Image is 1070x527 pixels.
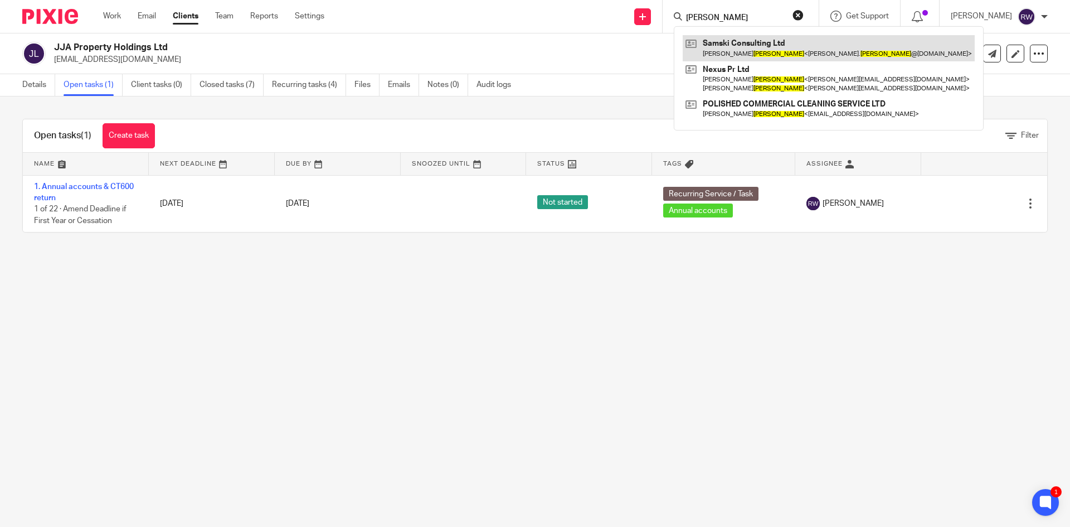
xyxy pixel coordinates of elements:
[173,11,198,22] a: Clients
[1050,486,1062,497] div: 1
[54,54,896,65] p: [EMAIL_ADDRESS][DOMAIN_NAME]
[149,175,275,232] td: [DATE]
[663,204,733,217] span: Annual accounts
[412,161,470,167] span: Snoozed Until
[22,42,46,65] img: svg%3E
[354,74,380,96] a: Files
[685,13,785,23] input: Search
[663,187,758,201] span: Recurring Service / Task
[823,198,884,209] span: [PERSON_NAME]
[1018,8,1035,26] img: svg%3E
[34,130,91,142] h1: Open tasks
[103,11,121,22] a: Work
[272,74,346,96] a: Recurring tasks (4)
[22,9,78,24] img: Pixie
[295,11,324,22] a: Settings
[846,12,889,20] span: Get Support
[476,74,519,96] a: Audit logs
[200,74,264,96] a: Closed tasks (7)
[663,161,682,167] span: Tags
[34,183,134,202] a: 1. Annual accounts & CT600 return
[54,42,728,54] h2: JJA Property Holdings Ltd
[537,161,565,167] span: Status
[427,74,468,96] a: Notes (0)
[138,11,156,22] a: Email
[34,205,127,225] span: 1 of 22 · Amend Deadline if First Year or Cessation
[792,9,804,21] button: Clear
[131,74,191,96] a: Client tasks (0)
[388,74,419,96] a: Emails
[537,195,588,209] span: Not started
[103,123,155,148] a: Create task
[81,131,91,140] span: (1)
[22,74,55,96] a: Details
[951,11,1012,22] p: [PERSON_NAME]
[1021,132,1039,139] span: Filter
[215,11,234,22] a: Team
[250,11,278,22] a: Reports
[64,74,123,96] a: Open tasks (1)
[806,197,820,210] img: svg%3E
[286,200,309,207] span: [DATE]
